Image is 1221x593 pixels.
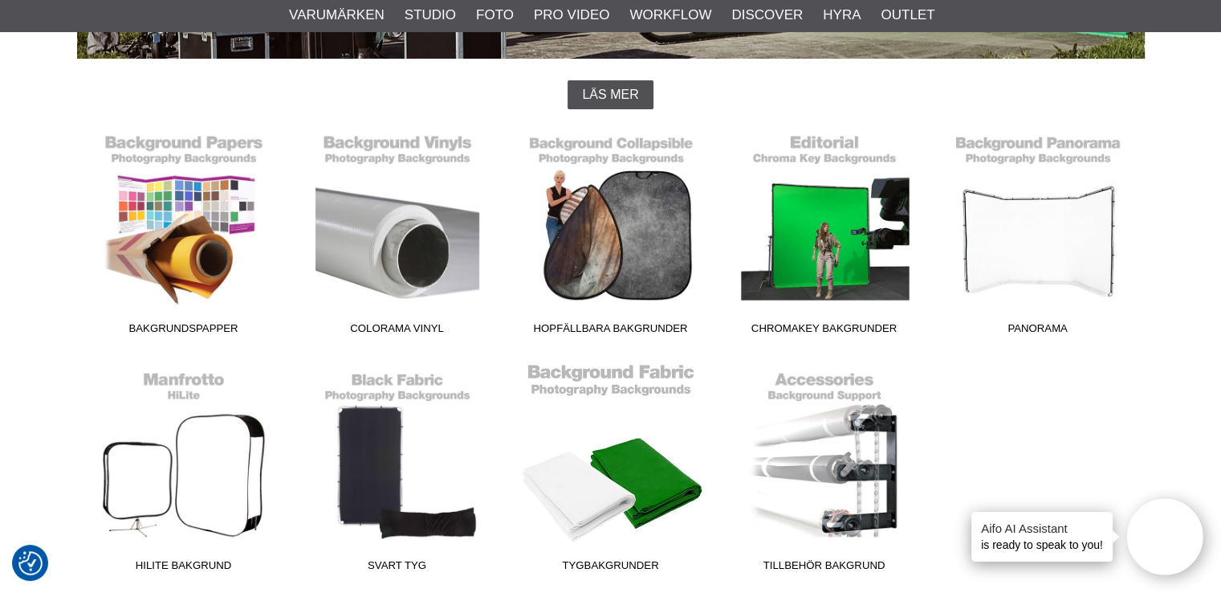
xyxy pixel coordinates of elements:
[77,321,291,342] span: Bakgrundspapper
[629,5,711,26] a: Workflow
[504,321,718,342] span: Hopfällbara Bakgrunder
[534,5,609,26] a: Pro Video
[971,512,1113,562] div: is ready to speak to you!
[77,125,291,342] a: Bakgrundspapper
[77,362,291,579] a: HiLite Bakgrund
[504,558,718,579] span: Tygbakgrunder
[931,321,1145,342] span: Panorama
[718,125,931,342] a: Chromakey Bakgrunder
[18,551,43,575] img: Revisit consent button
[718,558,931,579] span: Tillbehör Bakgrund
[504,362,718,579] a: Tygbakgrunder
[476,5,514,26] a: Foto
[77,558,291,579] span: HiLite Bakgrund
[291,125,504,342] a: Colorama Vinyl
[405,5,456,26] a: Studio
[291,558,504,579] span: Svart Tyg
[504,125,718,342] a: Hopfällbara Bakgrunder
[291,321,504,342] span: Colorama Vinyl
[881,5,934,26] a: Outlet
[931,125,1145,342] a: Panorama
[981,520,1103,537] h4: Aifo AI Assistant
[291,362,504,579] a: Svart Tyg
[582,88,638,102] span: Läs mer
[823,5,861,26] a: Hyra
[718,362,931,579] a: Tillbehör Bakgrund
[731,5,803,26] a: Discover
[718,321,931,342] span: Chromakey Bakgrunder
[289,5,385,26] a: Varumärken
[18,549,43,578] button: Samtyckesinställningar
